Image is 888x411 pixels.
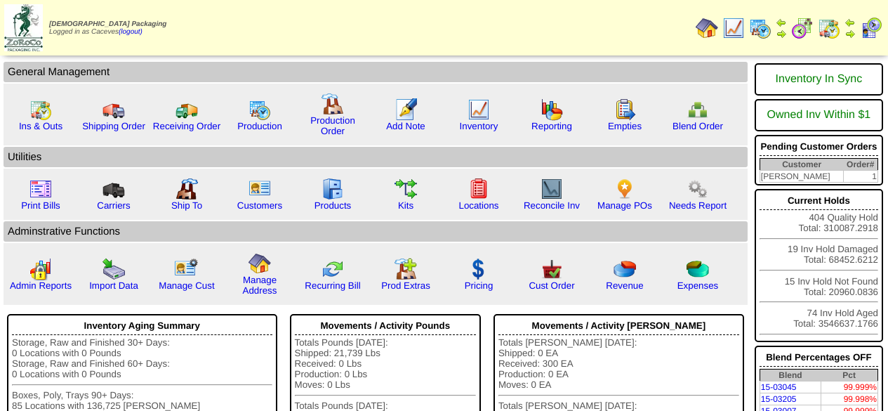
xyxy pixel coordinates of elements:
[398,200,413,211] a: Kits
[860,17,882,39] img: calendarcustomer.gif
[386,121,425,131] a: Add Note
[102,178,125,200] img: truck3.gif
[760,159,843,171] th: Customer
[844,28,856,39] img: arrowright.gif
[175,178,198,200] img: factory2.gif
[29,258,52,280] img: graph2.png
[669,200,727,211] a: Needs Report
[821,370,877,381] th: Pct
[19,121,62,131] a: Ins & Outs
[672,121,723,131] a: Blend Order
[322,258,344,280] img: reconcile.gif
[243,275,277,296] a: Manage Address
[776,17,787,28] img: arrowleft.gif
[381,280,430,291] a: Prod Extras
[21,200,60,211] a: Print Bills
[760,66,878,93] div: Inventory In Sync
[460,121,498,131] a: Inventory
[498,317,739,335] div: Movements / Activity [PERSON_NAME]
[844,17,856,28] img: arrowleft.gif
[760,102,878,129] div: Owned Inv Within $1
[29,98,52,121] img: calendarinout.gif
[102,258,125,280] img: import.gif
[159,280,214,291] a: Manage Cust
[614,258,636,280] img: pie_chart.png
[295,317,476,335] div: Movements / Activity Pounds
[760,348,878,367] div: Blend Percentages OFF
[818,17,840,39] img: calendarinout.gif
[687,258,709,280] img: pie_chart2.png
[458,200,498,211] a: Locations
[4,62,748,82] td: General Management
[749,17,771,39] img: calendarprod.gif
[10,280,72,291] a: Admin Reports
[776,28,787,39] img: arrowright.gif
[49,20,166,28] span: [DEMOGRAPHIC_DATA] Packaging
[614,178,636,200] img: po.png
[237,121,282,131] a: Production
[248,98,271,121] img: calendarprod.gif
[821,381,877,393] td: 99.999%
[395,178,417,200] img: workflow.gif
[760,171,843,183] td: [PERSON_NAME]
[248,178,271,200] img: customers.gif
[696,17,718,39] img: home.gif
[843,171,877,183] td: 1
[608,121,642,131] a: Empties
[843,159,877,171] th: Order#
[4,4,43,51] img: zoroco-logo-small.webp
[468,258,490,280] img: dollar.gif
[97,200,130,211] a: Carriers
[677,280,719,291] a: Expenses
[175,98,198,121] img: truck2.gif
[761,394,797,404] a: 15-03205
[29,178,52,200] img: invoice2.gif
[4,147,748,167] td: Utilities
[237,200,282,211] a: Customers
[687,178,709,200] img: workflow.png
[322,93,344,115] img: factory.gif
[468,178,490,200] img: locations.gif
[541,258,563,280] img: cust_order.png
[171,200,202,211] a: Ship To
[755,189,883,342] div: 404 Quality Hold Total: 310087.2918 19 Inv Hold Damaged Total: 68452.6212 15 Inv Hold Not Found T...
[760,138,878,156] div: Pending Customer Orders
[541,178,563,200] img: line_graph2.gif
[119,28,143,36] a: (logout)
[597,200,652,211] a: Manage POs
[12,317,272,335] div: Inventory Aging Summary
[722,17,745,39] img: line_graph.gif
[760,370,821,381] th: Blend
[395,258,417,280] img: prodextras.gif
[687,98,709,121] img: network.png
[174,258,200,280] img: managecust.png
[614,98,636,121] img: workorder.gif
[465,280,493,291] a: Pricing
[82,121,145,131] a: Shipping Order
[314,200,352,211] a: Products
[760,192,878,210] div: Current Holds
[531,121,572,131] a: Reporting
[49,20,166,36] span: Logged in as Caceves
[791,17,814,39] img: calendarblend.gif
[821,393,877,405] td: 99.998%
[248,252,271,275] img: home.gif
[153,121,220,131] a: Receiving Order
[322,178,344,200] img: cabinet.gif
[761,382,797,392] a: 15-03045
[529,280,574,291] a: Cust Order
[524,200,580,211] a: Reconcile Inv
[310,115,355,136] a: Production Order
[541,98,563,121] img: graph.gif
[89,280,138,291] a: Import Data
[468,98,490,121] img: line_graph.gif
[4,221,748,242] td: Adminstrative Functions
[305,280,360,291] a: Recurring Bill
[395,98,417,121] img: orders.gif
[606,280,643,291] a: Revenue
[102,98,125,121] img: truck.gif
